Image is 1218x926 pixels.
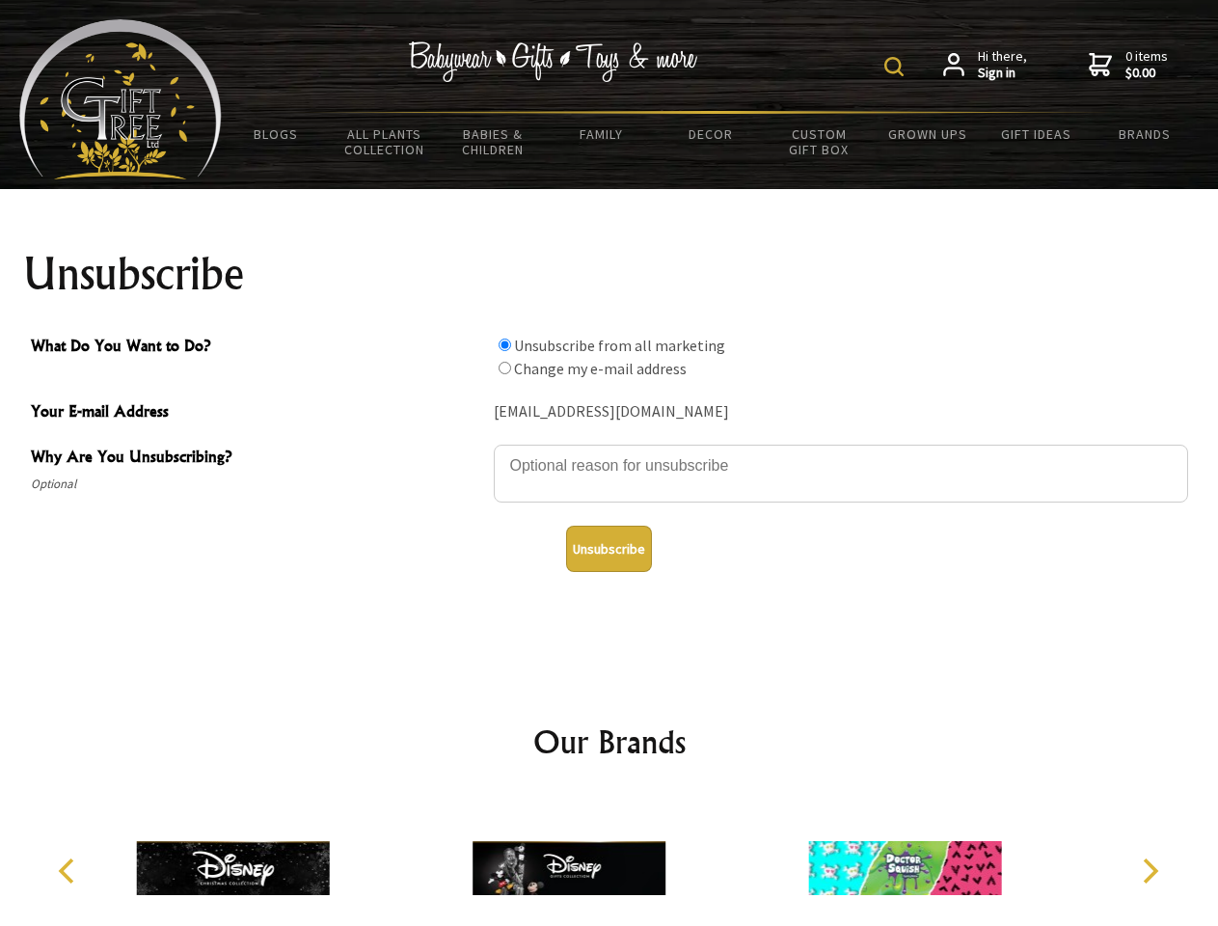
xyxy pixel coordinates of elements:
[48,850,91,892] button: Previous
[39,719,1180,765] h2: Our Brands
[499,339,511,351] input: What Do You Want to Do?
[494,397,1188,427] div: [EMAIL_ADDRESS][DOMAIN_NAME]
[31,473,484,496] span: Optional
[331,114,440,170] a: All Plants Collection
[873,114,982,154] a: Grown Ups
[23,251,1196,297] h1: Unsubscribe
[566,526,652,572] button: Unsubscribe
[494,445,1188,503] textarea: Why Are You Unsubscribing?
[499,362,511,374] input: What Do You Want to Do?
[514,359,687,378] label: Change my e-mail address
[1128,850,1171,892] button: Next
[439,114,548,170] a: Babies & Children
[31,399,484,427] span: Your E-mail Address
[222,114,331,154] a: BLOGS
[978,48,1027,82] span: Hi there,
[409,41,698,82] img: Babywear - Gifts - Toys & more
[19,19,222,179] img: Babyware - Gifts - Toys and more...
[982,114,1091,154] a: Gift Ideas
[514,336,725,355] label: Unsubscribe from all marketing
[31,334,484,362] span: What Do You Want to Do?
[31,445,484,473] span: Why Are You Unsubscribing?
[884,57,904,76] img: product search
[978,65,1027,82] strong: Sign in
[1089,48,1168,82] a: 0 items$0.00
[765,114,874,170] a: Custom Gift Box
[548,114,657,154] a: Family
[1125,65,1168,82] strong: $0.00
[656,114,765,154] a: Decor
[943,48,1027,82] a: Hi there,Sign in
[1091,114,1200,154] a: Brands
[1125,47,1168,82] span: 0 items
